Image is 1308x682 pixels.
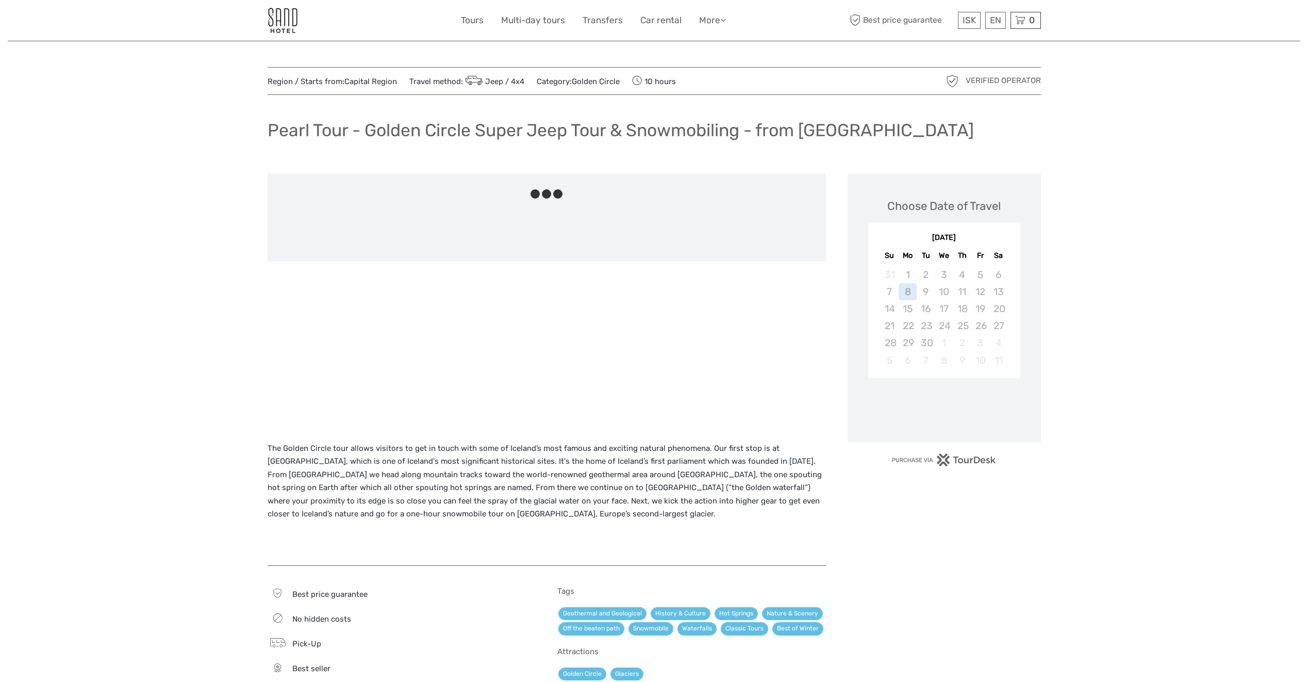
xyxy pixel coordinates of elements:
[971,249,989,263] div: Fr
[935,317,953,334] div: Not available Wednesday, September 24th, 2025
[881,352,899,369] div: Not available Sunday, October 5th, 2025
[558,622,624,635] a: Off the beaten path
[917,266,935,283] div: Not available Tuesday, September 2nd, 2025
[917,317,935,334] div: Not available Tuesday, September 23rd, 2025
[953,334,971,351] div: Not available Thursday, October 2nd, 2025
[268,442,826,521] p: The Golden Circle tour allows visitors to get in touch with some of Iceland’s most famous and exc...
[935,334,953,351] div: Not available Wednesday, October 1st, 2025
[344,77,397,86] a: Capital Region
[989,317,1007,334] div: Not available Saturday, September 27th, 2025
[971,352,989,369] div: Not available Friday, October 10th, 2025
[917,352,935,369] div: Not available Tuesday, October 7th, 2025
[772,622,823,635] a: Best of Winter
[917,249,935,263] div: Tu
[632,74,676,88] span: 10 hours
[989,283,1007,300] div: Not available Saturday, September 13th, 2025
[268,8,297,33] img: 186-9edf1c15-b972-4976-af38-d04df2434085_logo_small.jpg
[640,13,682,28] a: Car rental
[715,607,758,620] a: Hot Springs
[989,300,1007,317] div: Not available Saturday, September 20th, 2025
[409,74,525,88] span: Travel method:
[963,15,976,25] span: ISK
[881,317,899,334] div: Not available Sunday, September 21st, 2025
[899,300,917,317] div: Not available Monday, September 15th, 2025
[917,300,935,317] div: Not available Tuesday, September 16th, 2025
[871,266,1017,369] div: month 2025-09
[989,249,1007,263] div: Sa
[935,283,953,300] div: Not available Wednesday, September 10th, 2025
[985,12,1006,29] div: EN
[881,266,899,283] div: Not available Sunday, August 31st, 2025
[989,334,1007,351] div: Not available Saturday, October 4th, 2025
[292,639,321,648] span: Pick-Up
[292,590,368,599] span: Best price guarantee
[868,233,1020,243] div: [DATE]
[971,266,989,283] div: Not available Friday, September 5th, 2025
[953,300,971,317] div: Not available Thursday, September 18th, 2025
[292,664,330,673] span: Best seller
[941,405,948,412] div: Loading...
[699,13,726,28] a: More
[881,283,899,300] div: Not available Sunday, September 7th, 2025
[677,622,717,635] a: Waterfalls
[953,266,971,283] div: Not available Thursday, September 4th, 2025
[881,249,899,263] div: Su
[537,76,620,87] span: Category:
[917,283,935,300] div: Not available Tuesday, September 9th, 2025
[651,607,710,620] a: History & Culture
[971,334,989,351] div: Not available Friday, October 3rd, 2025
[463,77,525,86] a: Jeep / 4x4
[881,334,899,351] div: Not available Sunday, September 28th, 2025
[899,266,917,283] div: Not available Monday, September 1st, 2025
[558,607,647,620] a: Geothermal and Geological
[899,283,917,300] div: Not available Monday, September 8th, 2025
[583,13,623,28] a: Transfers
[989,352,1007,369] div: Not available Saturday, October 11th, 2025
[628,622,673,635] a: Snowmobile
[953,317,971,334] div: Not available Thursday, September 25th, 2025
[887,198,1001,214] div: Choose Date of Travel
[971,317,989,334] div: Not available Friday, September 26th, 2025
[899,352,917,369] div: Not available Monday, October 6th, 2025
[762,607,823,620] a: Nature & Scenery
[953,352,971,369] div: Not available Thursday, October 9th, 2025
[966,75,1041,86] span: Verified Operator
[935,249,953,263] div: We
[899,249,917,263] div: Mo
[558,668,606,680] a: Golden Circle
[944,73,961,89] img: verified_operator_grey_128.png
[989,266,1007,283] div: Not available Saturday, September 6th, 2025
[268,120,974,141] h1: Pearl Tour - Golden Circle Super Jeep Tour & Snowmobiling - from [GEOGRAPHIC_DATA]
[501,13,565,28] a: Multi-day tours
[971,283,989,300] div: Not available Friday, September 12th, 2025
[721,622,768,635] a: Classic Tours
[953,249,971,263] div: Th
[971,300,989,317] div: Not available Friday, September 19th, 2025
[268,76,397,87] span: Region / Starts from:
[292,614,351,624] span: No hidden costs
[881,300,899,317] div: Not available Sunday, September 14th, 2025
[1028,15,1036,25] span: 0
[557,587,826,596] h5: Tags
[899,317,917,334] div: Not available Monday, September 22nd, 2025
[917,334,935,351] div: Not available Tuesday, September 30th, 2025
[935,300,953,317] div: Not available Wednesday, September 17th, 2025
[610,668,643,680] a: Glaciers
[461,13,484,28] a: Tours
[572,77,620,86] a: Golden Circle
[557,647,826,656] h5: Attractions
[935,352,953,369] div: Not available Wednesday, October 8th, 2025
[953,283,971,300] div: Not available Thursday, September 11th, 2025
[899,334,917,351] div: Not available Monday, September 29th, 2025
[891,453,996,466] img: PurchaseViaTourDesk.png
[848,12,955,29] span: Best price guarantee
[935,266,953,283] div: Not available Wednesday, September 3rd, 2025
